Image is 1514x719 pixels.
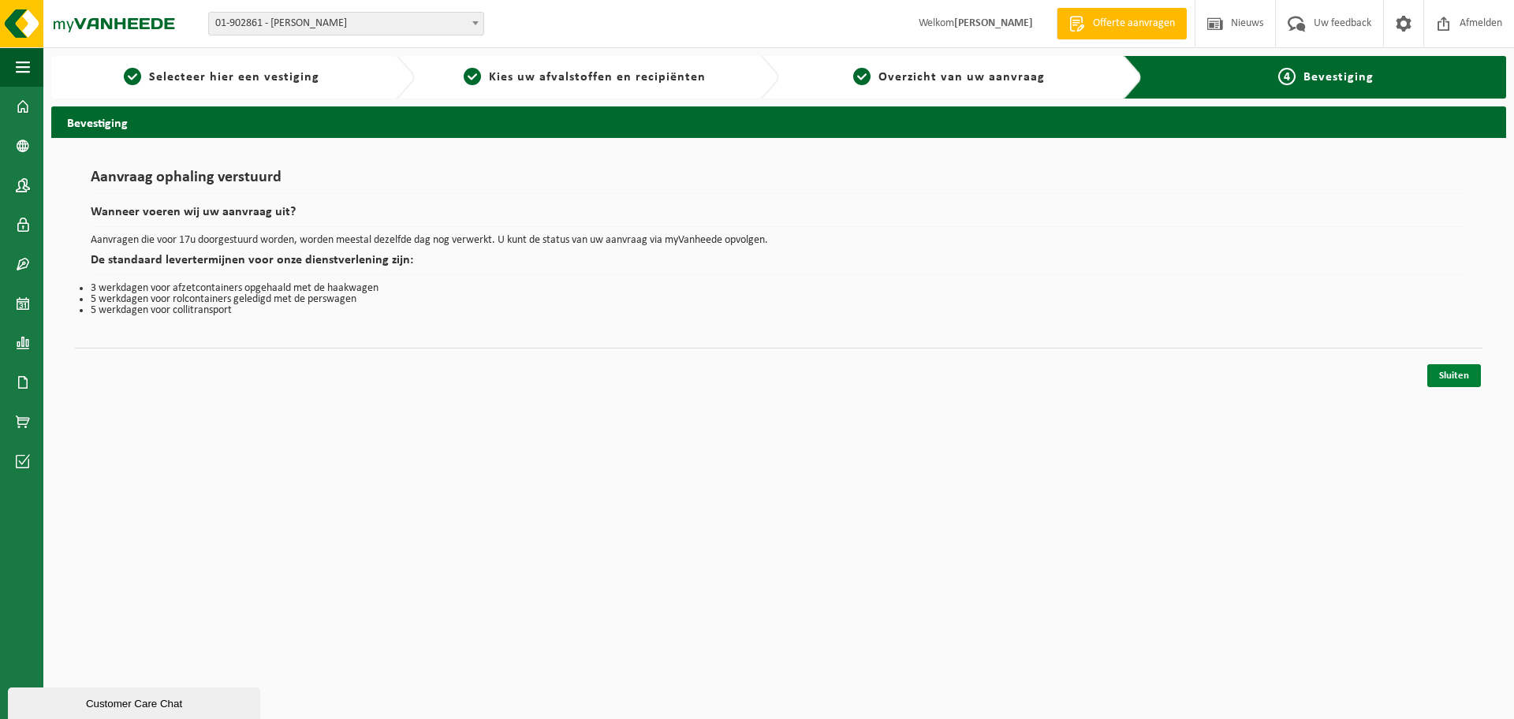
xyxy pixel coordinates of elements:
p: Aanvragen die voor 17u doorgestuurd worden, worden meestal dezelfde dag nog verwerkt. U kunt de s... [91,235,1467,246]
li: 5 werkdagen voor collitransport [91,305,1467,316]
h2: Wanneer voeren wij uw aanvraag uit? [91,206,1467,227]
h1: Aanvraag ophaling verstuurd [91,170,1467,194]
h2: De standaard levertermijnen voor onze dienstverlening zijn: [91,254,1467,275]
a: Offerte aanvragen [1057,8,1187,39]
span: 3 [853,68,871,85]
li: 5 werkdagen voor rolcontainers geledigd met de perswagen [91,294,1467,305]
a: 2Kies uw afvalstoffen en recipiënten [423,68,747,87]
li: 3 werkdagen voor afzetcontainers opgehaald met de haakwagen [91,283,1467,294]
span: 01-902861 - VANSLAMBROUCK EDWIN - LANGEMARK-POELKAPELLE [209,13,483,35]
strong: [PERSON_NAME] [954,17,1033,29]
span: 4 [1278,68,1296,85]
span: 01-902861 - VANSLAMBROUCK EDWIN - LANGEMARK-POELKAPELLE [208,12,484,35]
span: Bevestiging [1303,71,1374,84]
span: 1 [124,68,141,85]
span: Overzicht van uw aanvraag [878,71,1045,84]
span: Kies uw afvalstoffen en recipiënten [489,71,706,84]
h2: Bevestiging [51,106,1506,137]
a: Sluiten [1427,364,1481,387]
iframe: chat widget [8,684,263,719]
span: Offerte aanvragen [1089,16,1179,32]
span: 2 [464,68,481,85]
a: 1Selecteer hier een vestiging [59,68,383,87]
a: 3Overzicht van uw aanvraag [787,68,1111,87]
span: Selecteer hier een vestiging [149,71,319,84]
